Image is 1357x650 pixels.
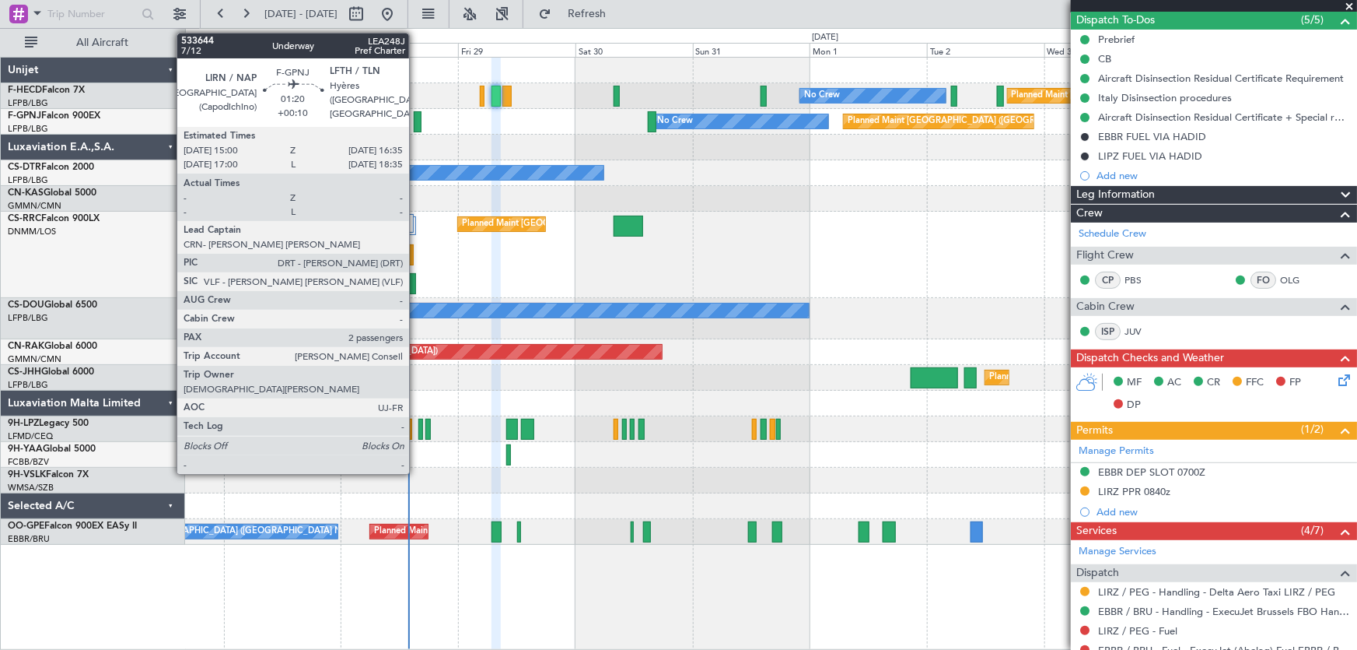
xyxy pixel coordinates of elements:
a: Manage Services [1079,544,1156,560]
div: Planned Maint [GEOGRAPHIC_DATA] ([GEOGRAPHIC_DATA]) [462,213,707,236]
span: Cabin Crew [1076,298,1135,316]
a: 9H-YAAGlobal 5000 [8,444,96,454]
div: FO [1250,272,1276,289]
div: Wed 3 [1044,43,1162,57]
a: CS-DOUGlobal 6500 [8,300,97,310]
div: No Crew [198,417,234,441]
a: LFPB/LBG [8,312,48,324]
div: Sat 30 [575,43,693,57]
span: 9H-VSLK [8,470,46,480]
button: All Aircraft [17,30,169,55]
span: CS-JHH [8,367,41,377]
div: Wed 27 [224,43,341,57]
a: 9H-LPZLegacy 500 [8,419,89,428]
span: 9H-YAA [8,444,43,454]
span: CS-DTR [8,163,41,172]
div: [DATE] [188,31,215,44]
div: CP [1095,272,1121,289]
a: F-HECDFalcon 7X [8,86,85,95]
a: LIRZ / PEG - Handling - Delta Aero Taxi LIRZ / PEG [1098,585,1335,599]
a: PBS [1124,273,1159,287]
a: LFPB/LBG [8,174,48,186]
span: AC [1167,375,1181,391]
div: Add new [1096,505,1349,518]
span: Dispatch [1076,564,1119,582]
div: Tue 2 [927,43,1044,57]
div: EBBR DEP SLOT 0700Z [1098,466,1205,479]
a: GMMN/CMN [8,200,61,212]
span: Crew [1076,205,1103,223]
a: OO-GPEFalcon 900EX EASy II [8,522,137,531]
div: No Crew [657,110,693,133]
a: EBBR/BRU [8,533,50,545]
div: No Crew [GEOGRAPHIC_DATA] ([GEOGRAPHIC_DATA] National) [110,520,371,543]
div: Aircraft Disinsection Residual Certificate Requirement [1098,72,1344,85]
span: Leg Information [1076,186,1155,204]
div: CB [1098,52,1111,65]
a: Manage Permits [1079,444,1154,459]
a: LFPB/LBG [8,97,48,109]
div: Planned Maint [GEOGRAPHIC_DATA] ([GEOGRAPHIC_DATA]) [989,366,1234,389]
span: Dispatch Checks and Weather [1076,350,1224,367]
div: Aircraft Disinsection Residual Certificate + Special request [1098,111,1349,124]
span: All Aircraft [40,37,164,48]
div: Mon 1 [810,43,927,57]
a: F-GPNJFalcon 900EX [8,111,100,121]
a: JUV [1124,325,1159,339]
a: OLG [1280,273,1315,287]
span: 9H-LPZ [8,419,39,428]
span: DP [1127,398,1141,413]
span: CS-DOU [8,300,44,310]
div: Planned Maint [GEOGRAPHIC_DATA] ([GEOGRAPHIC_DATA]) [194,340,439,364]
a: CS-JHHGlobal 6000 [8,367,94,377]
a: DNMM/LOS [8,226,56,237]
input: Trip Number [47,2,137,26]
span: (4/7) [1301,522,1324,539]
a: CS-RRCFalcon 900LX [8,214,100,223]
span: FP [1289,375,1301,391]
span: (5/5) [1301,12,1324,28]
div: ISP [1095,323,1121,340]
span: MF [1127,375,1142,391]
div: Italy Disinsection procedures [1098,91,1232,104]
a: FCBB/BZV [8,456,49,468]
a: CS-DTRFalcon 2000 [8,163,94,172]
span: CN-RAK [8,342,44,351]
div: [DATE] [812,31,838,44]
a: LIRZ / PEG - Fuel [1098,624,1177,638]
span: CS-RRC [8,214,41,223]
a: EBBR / BRU - Handling - ExecuJet Brussels FBO Handling Abelag [1098,605,1349,618]
div: Planned Maint [GEOGRAPHIC_DATA] ([GEOGRAPHIC_DATA] National) [374,520,656,543]
span: (1/2) [1301,421,1324,437]
div: Fri 29 [458,43,575,57]
div: EBBR FUEL VIA HADID [1098,130,1206,143]
a: LFPB/LBG [8,123,48,135]
span: [DATE] - [DATE] [264,7,338,21]
div: Planned Maint [GEOGRAPHIC_DATA] ([GEOGRAPHIC_DATA]) [848,110,1093,133]
div: Add new [1096,169,1349,182]
a: LFMD/CEQ [8,430,53,442]
span: FFC [1246,375,1264,391]
div: LIRZ PPR 0840z [1098,485,1170,498]
div: No Crew [804,84,840,107]
span: CN-KAS [8,188,44,198]
button: Refresh [531,2,624,26]
div: Thu 28 [341,43,458,57]
span: Services [1076,522,1117,540]
span: F-HECD [8,86,42,95]
span: Permits [1076,422,1113,440]
div: Sun 31 [693,43,810,57]
span: Flight Crew [1076,247,1134,265]
span: F-GPNJ [8,111,41,121]
a: WMSA/SZB [8,482,54,494]
a: 9H-VSLKFalcon 7X [8,470,89,480]
span: OO-GPE [8,522,44,531]
span: Dispatch To-Dos [1076,12,1155,30]
span: CR [1207,375,1220,391]
div: Prebrief [1098,33,1135,46]
a: CN-RAKGlobal 6000 [8,342,97,351]
a: GMMN/CMN [8,353,61,365]
span: Refresh [554,9,620,19]
div: LIPZ FUEL VIA HADID [1098,149,1202,163]
a: CN-KASGlobal 5000 [8,188,96,198]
